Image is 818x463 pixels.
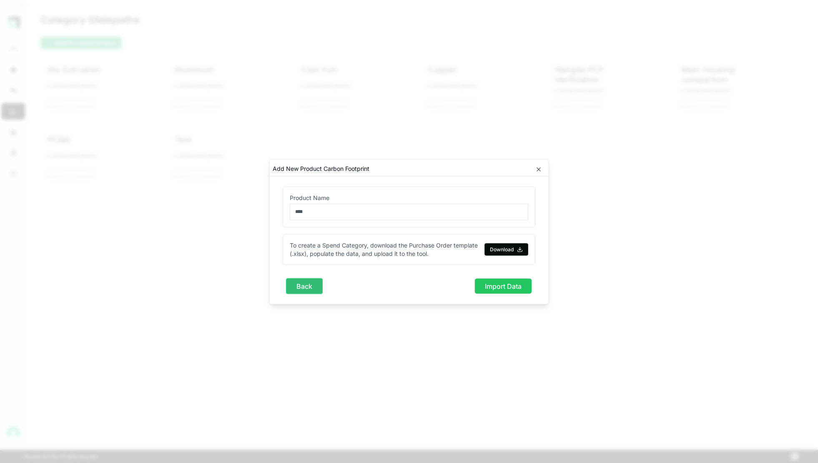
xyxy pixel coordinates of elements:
button: Download [484,243,528,255]
button: Import Data [474,278,532,294]
h2: Add New Product Carbon Footprint [273,164,369,173]
p: To create a Spend Category, download the Purchase Order template (.xlsx), populate the data, and ... [290,241,478,258]
label: Product Name [290,193,528,202]
a: Download [478,243,528,255]
button: Back [286,278,323,294]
